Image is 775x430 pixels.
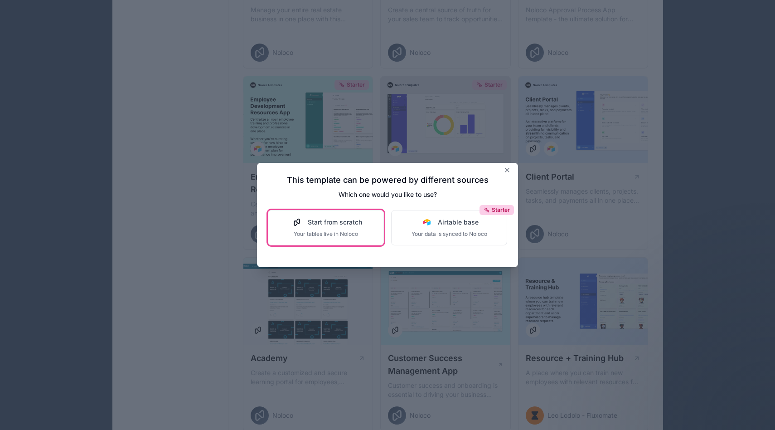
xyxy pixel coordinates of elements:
h2: This template can be powered by different sources [268,174,507,186]
button: StarterAirtable LogoAirtable baseYour data is synced to Noloco [391,210,507,245]
p: Which one would you like to use? [268,190,507,199]
button: Start from scratchYour tables live in Noloco [268,210,384,245]
span: Start from scratch [308,218,362,227]
span: Your data is synced to Noloco [412,230,487,238]
span: Your tables live in Noloco [290,230,362,238]
span: Airtable base [438,218,479,227]
img: Airtable Logo [423,219,431,226]
span: Starter [492,206,510,214]
iframe: Intercom notifications message [594,362,775,425]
